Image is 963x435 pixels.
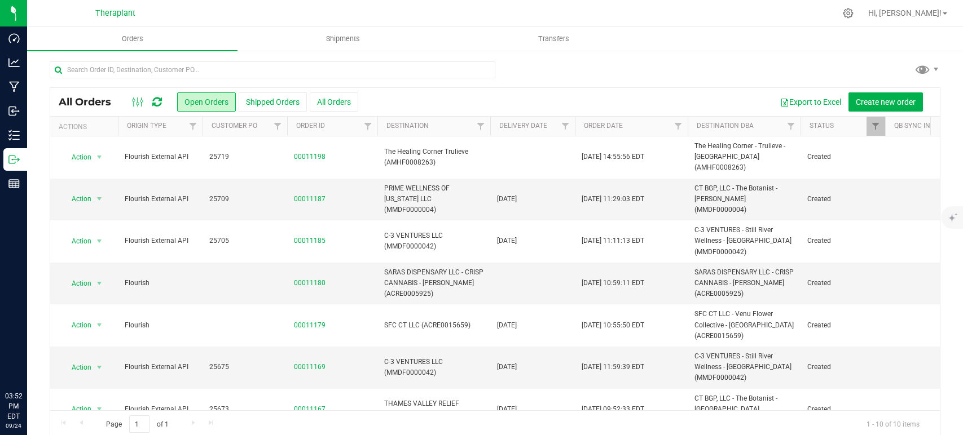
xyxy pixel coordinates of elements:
a: Filter [556,117,575,136]
span: SARAS DISPENSARY LLC - CRISP CANNABIS - [PERSON_NAME] (ACRE0005925) [694,267,794,300]
span: Hi, [PERSON_NAME]! [868,8,942,17]
span: [DATE] 09:52:33 EDT [582,404,644,415]
span: Create new order [856,97,916,106]
span: select [93,401,107,417]
iframe: Resource center [11,345,45,379]
span: Orders [107,34,159,44]
span: [DATE] [497,362,517,372]
span: Action [61,191,92,207]
span: [DATE] [497,194,517,205]
span: Shipments [311,34,375,44]
a: Status [810,122,834,130]
span: Transfers [523,34,584,44]
a: Delivery Date [499,122,547,130]
span: Action [61,317,92,333]
a: Origin Type [127,122,166,130]
a: Filter [782,117,801,136]
a: 00011187 [294,194,326,205]
span: [DATE] 14:55:56 EDT [582,152,644,162]
a: Order Date [584,122,623,130]
span: C-3 VENTURES - Still River Wellness - [GEOGRAPHIC_DATA] (MMDF0000042) [694,351,794,384]
a: 00011180 [294,278,326,288]
button: Export to Excel [773,92,848,112]
a: Filter [359,117,377,136]
span: Action [61,276,92,291]
span: The Healing Corner - Trulieve - [GEOGRAPHIC_DATA] (AMHF0008263) [694,141,794,174]
span: select [93,191,107,207]
span: Action [61,149,92,165]
span: Flourish External API [125,152,196,162]
span: Page of 1 [96,415,178,433]
a: Filter [669,117,688,136]
inline-svg: Inbound [8,105,20,117]
a: Filter [184,117,203,136]
span: 25673 [209,404,280,415]
p: 09/24 [5,421,22,430]
span: Created [807,362,878,372]
span: Created [807,152,878,162]
a: Filter [269,117,287,136]
span: Flourish [125,278,196,288]
span: Created [807,278,878,288]
span: [DATE] 11:29:03 EDT [582,194,644,205]
div: Actions [59,123,113,131]
span: select [93,359,107,375]
span: SARAS DISPENSARY LLC - CRISP CANNABIS - [PERSON_NAME] (ACRE0005925) [384,267,483,300]
span: THAMES VALLEY RELIEF (MMDF0000005) [384,398,483,420]
span: C-3 VENTURES LLC (MMDF0000042) [384,230,483,252]
inline-svg: Analytics [8,57,20,68]
span: 25719 [209,152,280,162]
span: Flourish External API [125,236,196,246]
inline-svg: Dashboard [8,33,20,44]
span: 25709 [209,194,280,205]
button: Shipped Orders [239,92,307,112]
span: Created [807,320,878,331]
span: select [93,233,107,249]
button: Create new order [848,92,923,112]
inline-svg: Outbound [8,154,20,165]
inline-svg: Inventory [8,130,20,141]
span: Action [61,401,92,417]
span: SFC CT LLC - Venu Flower Collective - [GEOGRAPHIC_DATA] (ACRE0015659) [694,309,794,341]
a: QB Sync Info [894,122,939,130]
span: Created [807,194,878,205]
a: 00011167 [294,404,326,415]
p: 03:52 PM EDT [5,391,22,421]
a: 00011185 [294,236,326,246]
button: Open Orders [177,92,236,112]
span: [DATE] [497,236,517,246]
a: 00011198 [294,152,326,162]
span: CT BGP, LLC - The Botanist - [PERSON_NAME] (MMDF0000004) [694,183,794,216]
input: 1 [129,415,149,433]
a: Shipments [238,27,448,51]
inline-svg: Manufacturing [8,81,20,92]
span: select [93,317,107,333]
span: Action [61,359,92,375]
a: Order ID [296,122,325,130]
span: select [93,276,107,291]
span: select [93,149,107,165]
span: [DATE] 10:55:50 EDT [582,320,644,331]
span: C-3 VENTURES - Still River Wellness - [GEOGRAPHIC_DATA] (MMDF0000042) [694,225,794,258]
span: PRIME WELLNESS OF [US_STATE] LLC (MMDF0000004) [384,183,483,216]
a: 00011169 [294,362,326,372]
input: Search Order ID, Destination, Customer PO... [50,61,495,78]
span: [DATE] 11:11:13 EDT [582,236,644,246]
span: Created [807,236,878,246]
span: [DATE] 10:59:11 EDT [582,278,644,288]
span: Flourish [125,320,196,331]
span: Theraplant [95,8,135,18]
span: 1 - 10 of 10 items [858,415,929,432]
a: Orders [27,27,238,51]
span: CT BGP, LLC - The Botanist - [GEOGRAPHIC_DATA] (MMDF0000005) [694,393,794,426]
a: Transfers [448,27,659,51]
span: The Healing Corner Trulieve (AMHF0008263) [384,147,483,168]
span: 25705 [209,236,280,246]
span: Created [807,404,878,415]
a: Destination DBA [697,122,754,130]
span: SFC CT LLC (ACRE0015659) [384,320,483,331]
span: Action [61,233,92,249]
a: Filter [867,117,885,136]
button: All Orders [310,92,358,112]
span: [DATE] [497,404,517,415]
